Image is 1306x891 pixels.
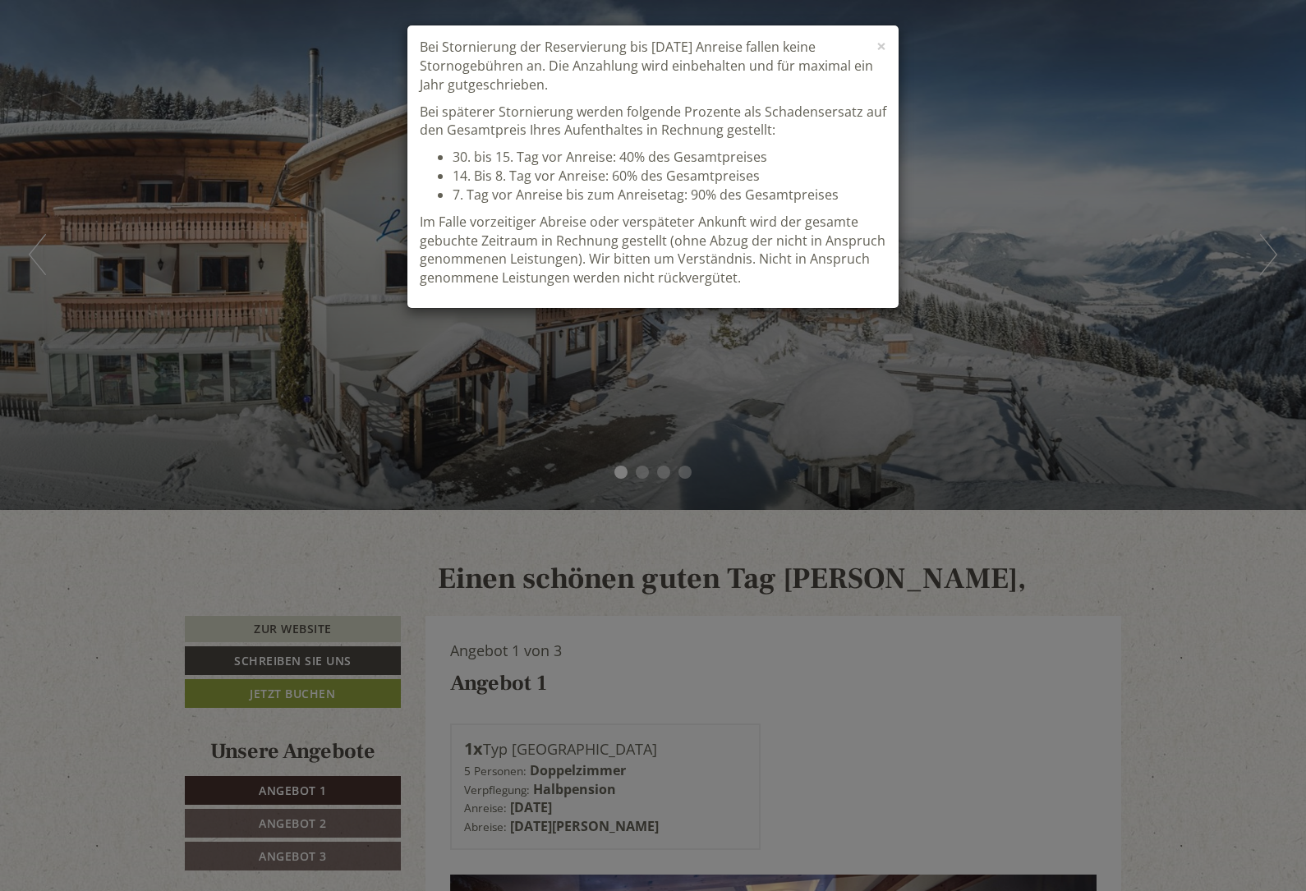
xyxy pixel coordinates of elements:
button: Close [876,38,886,55]
li: 7. Tag vor Anreise bis zum Anreisetag: 90% des Gesamtpreises [453,186,886,204]
p: Bei späterer Stornierung werden folgende Prozente als Schadensersatz auf den Gesamtpreis Ihres Au... [420,103,886,140]
li: 30. bis 15. Tag vor Anreise: 40% des Gesamtpreises [453,148,886,167]
p: Im Falle vorzeitiger Abreise oder verspäteter Ankunft wird der gesamte gebuchte Zeitraum in Rechn... [420,213,886,287]
li: 14. Bis 8. Tag vor Anreise: 60% des Gesamtpreises [453,167,886,186]
p: Bei Stornierung der Reservierung bis [DATE] Anreise fallen keine Stornogebühren an. Die Anzahlung... [420,38,886,94]
span: × [876,34,886,57]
